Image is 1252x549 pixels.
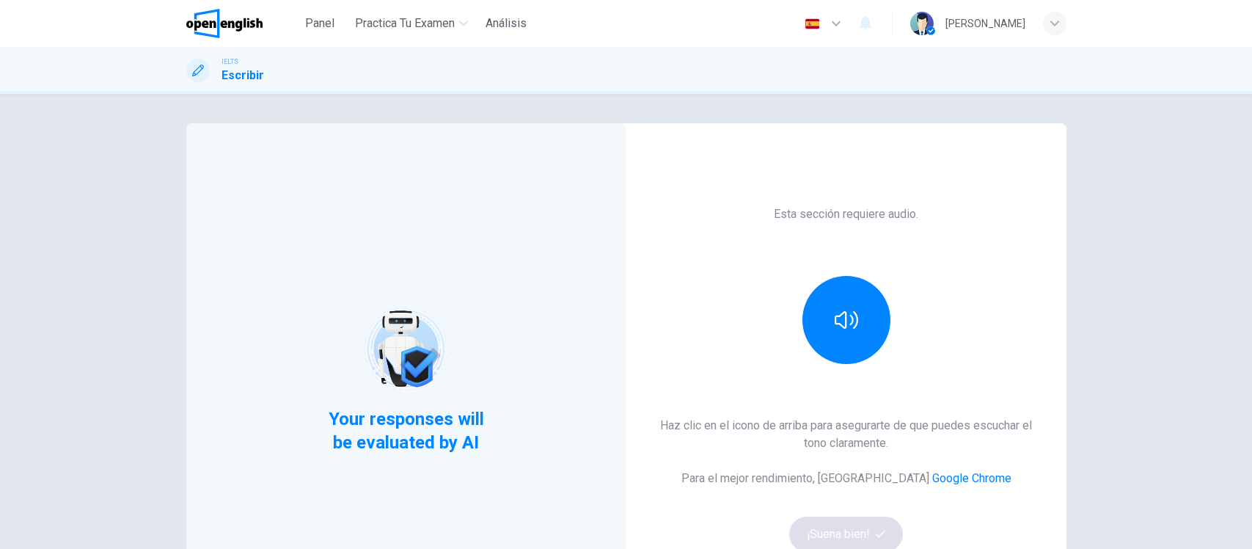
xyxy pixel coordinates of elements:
[650,417,1043,452] h6: Haz clic en el icono de arriba para asegurarte de que puedes escuchar el tono claramente.
[910,12,934,35] img: Profile picture
[945,15,1025,32] div: [PERSON_NAME]
[349,10,474,37] button: Practica tu examen
[305,15,334,32] span: Panel
[186,9,297,38] a: OpenEnglish logo
[774,206,918,223] h6: Esta sección requiere audio.
[222,67,264,84] h1: Escribir
[186,9,263,38] img: OpenEnglish logo
[317,407,495,454] span: Your responses will be evaluated by AI
[355,15,455,32] span: Practica tu examen
[480,10,532,37] button: Análisis
[359,302,453,396] img: robot icon
[803,18,821,29] img: es
[296,10,343,37] button: Panel
[681,470,1011,487] h6: Para el mejor rendimiento, [GEOGRAPHIC_DATA]
[486,15,527,32] span: Análisis
[222,57,238,67] span: IELTS
[932,471,1011,485] a: Google Chrome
